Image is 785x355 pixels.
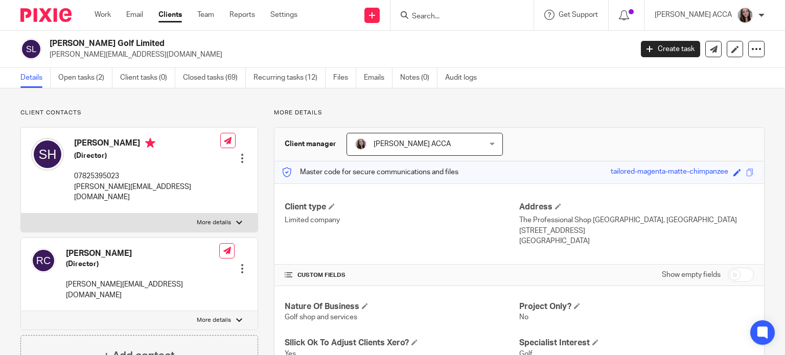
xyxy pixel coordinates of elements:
[611,167,728,178] div: tailored-magenta-matte-chimpanzee
[197,219,231,227] p: More details
[74,138,220,151] h4: [PERSON_NAME]
[120,68,175,88] a: Client tasks (0)
[31,248,56,273] img: svg%3E
[364,68,392,88] a: Emails
[519,202,754,212] h4: Address
[737,7,753,23] img: Nicole%202023.jpg
[519,338,754,348] h4: Specialist Interest
[270,10,297,20] a: Settings
[229,10,255,20] a: Reports
[285,301,519,312] h4: Nature Of Business
[333,68,356,88] a: Files
[74,182,220,203] p: [PERSON_NAME][EMAIL_ADDRESS][DOMAIN_NAME]
[641,41,700,57] a: Create task
[355,138,367,150] img: Nicole%202023.jpg
[158,10,182,20] a: Clients
[183,68,246,88] a: Closed tasks (69)
[655,10,732,20] p: [PERSON_NAME] ACCA
[66,259,219,269] h5: (Director)
[519,215,754,225] p: The Professional Shop [GEOGRAPHIC_DATA], [GEOGRAPHIC_DATA]
[519,314,528,321] span: No
[445,68,484,88] a: Audit logs
[285,202,519,212] h4: Client type
[519,226,754,236] p: [STREET_ADDRESS]
[274,109,765,117] p: More details
[20,8,72,22] img: Pixie
[58,68,112,88] a: Open tasks (2)
[145,138,155,148] i: Primary
[66,248,219,259] h4: [PERSON_NAME]
[74,151,220,161] h5: (Director)
[20,38,42,60] img: svg%3E
[66,279,219,300] p: [PERSON_NAME][EMAIL_ADDRESS][DOMAIN_NAME]
[20,109,258,117] p: Client contacts
[50,50,626,60] p: [PERSON_NAME][EMAIL_ADDRESS][DOMAIN_NAME]
[559,11,598,18] span: Get Support
[31,138,64,171] img: svg%3E
[374,140,451,148] span: [PERSON_NAME] ACCA
[197,316,231,324] p: More details
[400,68,437,88] a: Notes (0)
[285,338,519,348] h4: Sllick Ok To Adjust Clients Xero?
[50,38,511,49] h2: [PERSON_NAME] Golf Limited
[253,68,326,88] a: Recurring tasks (12)
[285,314,357,321] span: Golf shop and services
[126,10,143,20] a: Email
[282,167,458,177] p: Master code for secure communications and files
[95,10,111,20] a: Work
[74,171,220,181] p: 07825395023
[20,68,51,88] a: Details
[411,12,503,21] input: Search
[197,10,214,20] a: Team
[285,139,336,149] h3: Client manager
[519,301,754,312] h4: Project Only?
[285,271,519,279] h4: CUSTOM FIELDS
[519,236,754,246] p: [GEOGRAPHIC_DATA]
[662,270,721,280] label: Show empty fields
[285,215,519,225] p: Limited company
